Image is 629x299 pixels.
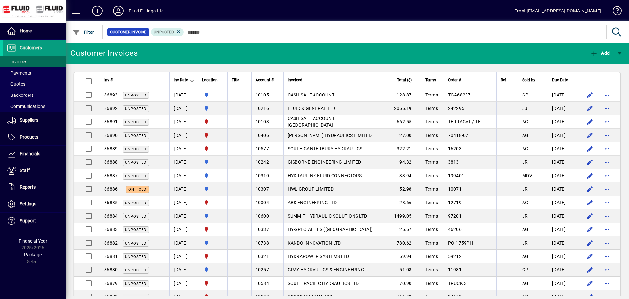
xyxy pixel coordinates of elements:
[288,76,302,84] span: Invoiced
[382,115,421,129] td: -662.55
[602,278,612,288] button: More options
[72,30,94,35] span: Filter
[169,196,198,209] td: [DATE]
[288,160,361,165] span: GISBORNE ENGINEERING LIMITED
[448,76,493,84] div: Order #
[256,119,269,124] span: 10103
[3,196,66,212] a: Settings
[202,212,223,220] span: AUCKLAND
[382,277,421,290] td: 70.90
[169,182,198,196] td: [DATE]
[104,92,118,97] span: 86893
[202,118,223,125] span: FLUID FITTINGS CHRISTCHURCH
[522,160,528,165] span: JR
[425,173,438,178] span: Terms
[585,197,595,208] button: Edit
[125,93,146,97] span: Unposted
[256,173,269,178] span: 10310
[548,142,578,156] td: [DATE]
[256,240,269,246] span: 10738
[288,133,372,138] span: [PERSON_NAME] HYDRAULICS LIMITED
[425,267,438,272] span: Terms
[522,173,532,178] span: MDV
[202,91,223,98] span: AUCKLAND
[104,186,118,192] span: 86886
[20,184,36,190] span: Reports
[448,76,461,84] span: Order #
[87,5,108,17] button: Add
[602,224,612,235] button: More options
[232,76,239,84] span: Title
[382,169,421,182] td: 33.94
[169,277,198,290] td: [DATE]
[256,200,269,205] span: 10004
[125,107,146,111] span: Unposted
[3,162,66,179] a: Staff
[169,102,198,115] td: [DATE]
[202,132,223,139] span: FLUID FITTINGS CHRISTCHURCH
[585,278,595,288] button: Edit
[20,28,32,33] span: Home
[602,184,612,194] button: More options
[154,30,174,34] span: Unposted
[20,151,40,156] span: Financials
[3,146,66,162] a: Financials
[425,133,438,138] span: Terms
[125,228,146,232] span: Unposted
[7,93,34,98] span: Backorders
[522,133,529,138] span: AG
[202,76,218,84] span: Location
[522,76,535,84] span: Sold by
[288,267,364,272] span: GRAY HYDRAULICS & ENGINEERING
[104,133,118,138] span: 86890
[7,70,31,75] span: Payments
[548,263,578,277] td: [DATE]
[522,186,528,192] span: JR
[288,281,359,286] span: SOUTH PACIFIC HYDRAULICS LTD
[590,51,610,56] span: Add
[382,236,421,250] td: 780.62
[585,117,595,127] button: Edit
[104,240,118,246] span: 86882
[104,281,118,286] span: 86879
[425,281,438,286] span: Terms
[585,130,595,140] button: Edit
[202,199,223,206] span: FLUID FITTINGS CHRISTCHURCH
[202,253,223,260] span: FLUID FITTINGS CHRISTCHURCH
[602,251,612,262] button: More options
[20,45,42,50] span: Customers
[104,173,118,178] span: 86887
[382,263,421,277] td: 51.08
[3,179,66,196] a: Reports
[548,88,578,102] td: [DATE]
[3,56,66,67] a: Invoices
[20,134,38,139] span: Products
[202,280,223,287] span: FLUID FITTINGS CHRISTCHURCH
[288,227,373,232] span: HY-SPECIALTIES ([GEOGRAPHIC_DATA])
[104,160,118,165] span: 86888
[522,227,529,232] span: AG
[169,223,198,236] td: [DATE]
[3,78,66,90] a: Quotes
[288,173,362,178] span: HYDRAULINK FLUID CONNECTORS
[288,106,335,111] span: FLUID & GENERAL LTD
[382,129,421,142] td: 127.00
[448,267,462,272] span: 11981
[128,187,146,192] span: On hold
[202,239,223,246] span: AUCKLAND
[522,200,529,205] span: AG
[174,76,194,84] div: Inv Date
[425,213,438,219] span: Terms
[104,146,118,151] span: 86889
[585,224,595,235] button: Edit
[256,267,269,272] span: 10257
[202,76,223,84] div: Location
[3,23,66,39] a: Home
[602,197,612,208] button: More options
[169,129,198,142] td: [DATE]
[448,160,459,165] span: 3813
[448,200,462,205] span: 12719
[256,133,269,138] span: 10406
[382,182,421,196] td: 52.98
[104,119,118,124] span: 86891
